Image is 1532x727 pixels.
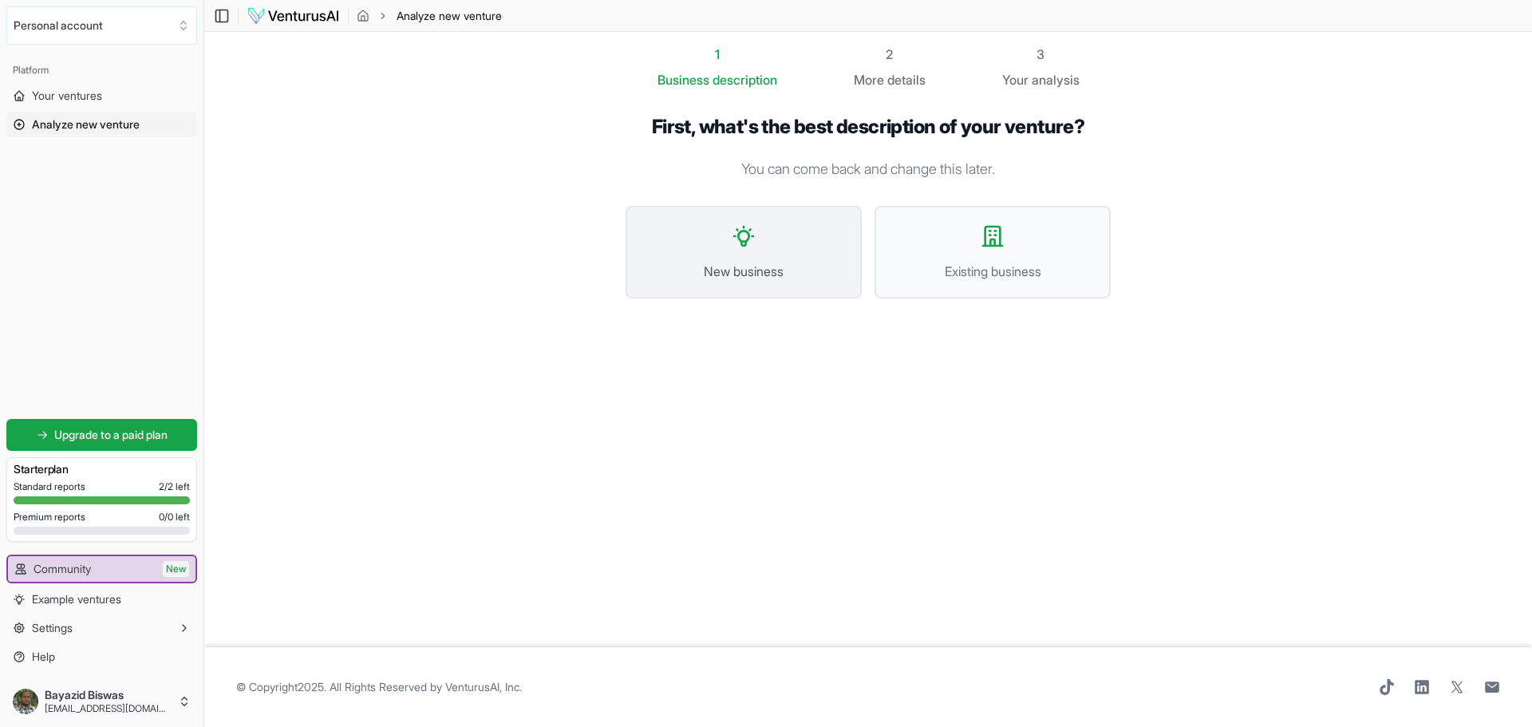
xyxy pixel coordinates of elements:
[159,480,190,493] span: 2 / 2 left
[854,45,926,64] div: 2
[34,561,91,577] span: Community
[6,419,197,451] a: Upgrade to a paid plan
[6,6,197,45] button: Select an organization
[6,83,197,109] a: Your ventures
[6,57,197,83] div: Platform
[875,206,1111,298] button: Existing business
[6,682,197,721] button: Bayazid Biswas[EMAIL_ADDRESS][DOMAIN_NAME]
[247,6,340,26] img: logo
[14,461,190,477] h3: Starter plan
[32,591,121,607] span: Example ventures
[45,702,172,715] span: [EMAIL_ADDRESS][DOMAIN_NAME]
[397,8,502,24] span: Analyze new venture
[13,689,38,714] img: ACg8ocIDpgNnL8iKfZBIG_elVcAVVFW29h5sAUyROAAHJ7_SvZWCEk42=s96-c
[6,644,197,670] a: Help
[159,511,190,524] span: 0 / 0 left
[32,88,102,104] span: Your ventures
[887,72,926,88] span: details
[8,556,195,582] a: CommunityNew
[626,158,1111,180] p: You can come back and change this later.
[657,45,777,64] div: 1
[1032,72,1080,88] span: analysis
[854,70,884,89] span: More
[657,70,709,89] span: Business
[14,480,85,493] span: Standard reports
[32,117,140,132] span: Analyze new venture
[54,427,168,443] span: Upgrade to a paid plan
[892,262,1093,281] span: Existing business
[357,8,502,24] nav: breadcrumb
[236,679,522,695] span: © Copyright 2025 . All Rights Reserved by .
[6,615,197,641] button: Settings
[163,561,189,577] span: New
[713,72,777,88] span: description
[6,112,197,137] a: Analyze new venture
[32,620,73,636] span: Settings
[45,688,172,702] span: Bayazid Biswas
[32,649,55,665] span: Help
[643,262,844,281] span: New business
[626,206,862,298] button: New business
[445,680,519,693] a: VenturusAI, Inc
[626,115,1111,139] h1: First, what's the best description of your venture?
[14,511,85,524] span: Premium reports
[1002,70,1029,89] span: Your
[6,587,197,612] a: Example ventures
[1002,45,1080,64] div: 3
